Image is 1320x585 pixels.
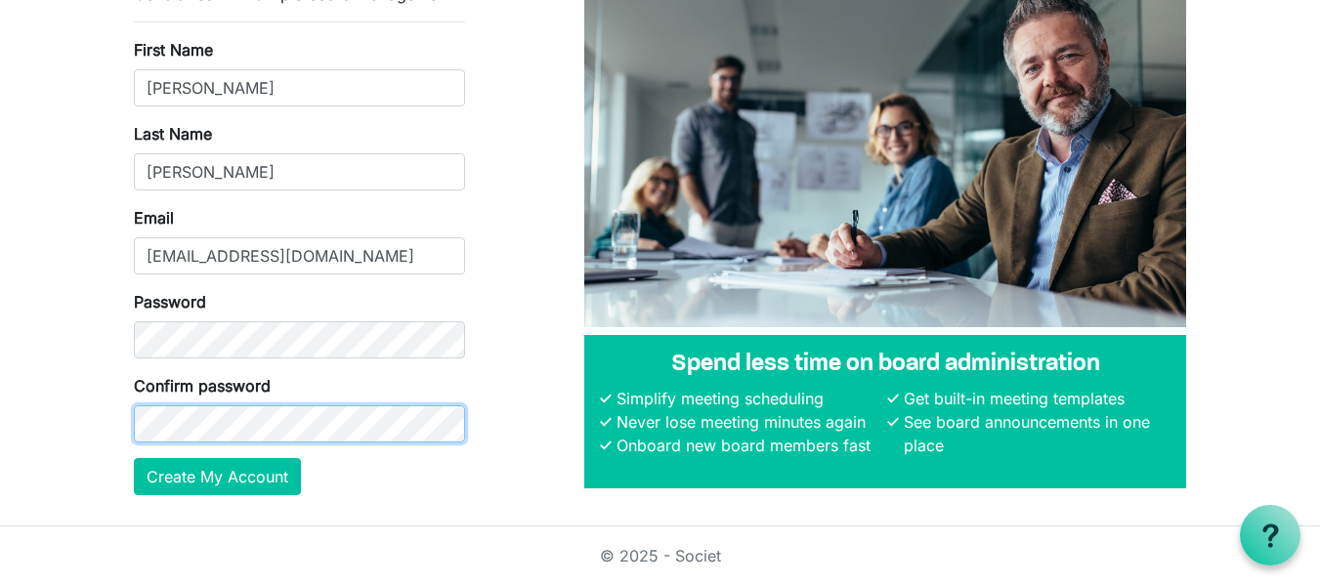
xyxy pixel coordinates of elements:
label: Confirm password [134,374,271,397]
h4: Spend less time on board administration [600,351,1171,379]
li: See board announcements in one place [899,410,1171,457]
label: Last Name [134,122,212,146]
label: First Name [134,38,213,62]
li: Simplify meeting scheduling [612,387,883,410]
label: Email [134,206,174,230]
li: Get built-in meeting templates [899,387,1171,410]
label: Password [134,290,206,313]
li: Never lose meeting minutes again [612,410,883,434]
a: © 2025 - Societ [600,546,721,565]
button: Create My Account [134,458,301,495]
li: Onboard new board members fast [612,434,883,457]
